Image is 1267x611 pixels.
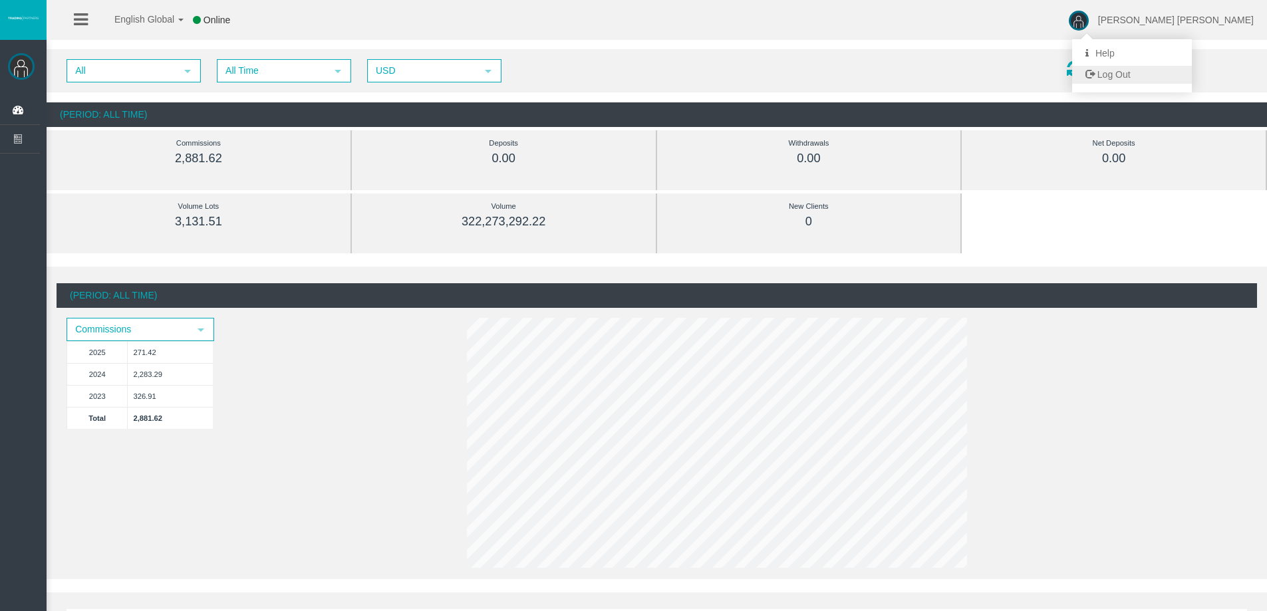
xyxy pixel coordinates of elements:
[1097,69,1131,80] span: Log Out
[1072,39,1192,68] a: Help
[76,136,321,151] div: Commissions
[1072,66,1192,84] a: Log Out
[76,214,321,229] div: 3,131.51
[1067,59,1083,78] i: Reload Dashboard
[76,199,321,214] div: Volume Lots
[47,102,1267,127] div: (Period: All Time)
[57,283,1257,308] div: (Period: All Time)
[76,151,321,166] div: 2,881.62
[67,407,128,429] td: Total
[687,199,931,214] div: New Clients
[128,385,213,407] td: 326.91
[382,199,626,214] div: Volume
[382,136,626,151] div: Deposits
[992,151,1236,166] div: 0.00
[687,214,931,229] div: 0
[204,15,230,25] span: Online
[218,61,326,81] span: All Time
[128,363,213,385] td: 2,283.29
[67,385,128,407] td: 2023
[67,363,128,385] td: 2024
[68,319,189,340] span: Commissions
[483,66,493,76] span: select
[333,66,343,76] span: select
[368,61,476,81] span: USD
[68,61,176,81] span: All
[128,407,213,429] td: 2,881.62
[382,214,626,229] div: 322,273,292.22
[992,136,1236,151] div: Net Deposits
[7,15,40,21] img: logo.svg
[1069,11,1089,31] img: user-image
[128,341,213,363] td: 271.42
[687,136,931,151] div: Withdrawals
[382,151,626,166] div: 0.00
[196,324,206,335] span: select
[67,341,128,363] td: 2025
[687,151,931,166] div: 0.00
[97,14,174,25] span: English Global
[1098,15,1254,25] span: [PERSON_NAME] [PERSON_NAME]
[182,66,193,76] span: select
